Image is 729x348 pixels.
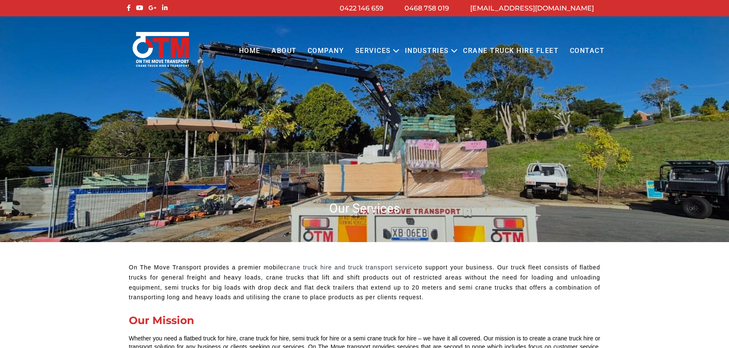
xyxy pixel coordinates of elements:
a: Industries [399,40,455,63]
a: [EMAIL_ADDRESS][DOMAIN_NAME] [470,4,594,12]
a: Services [350,40,396,63]
a: Crane Truck Hire Fleet [458,40,564,63]
h1: Our Services [125,200,604,216]
a: Home [233,40,266,63]
a: crane truck hire and truck transport service [284,264,417,271]
a: Contact [564,40,610,63]
div: Our Mission [129,315,600,326]
a: 0422 146 659 [340,4,383,12]
p: On The Move Transport provides a premier mobile to support your business. Our truck fleet consist... [129,263,600,303]
a: 0468 758 019 [404,4,449,12]
a: About [266,40,302,63]
img: Otmtransport [131,31,191,68]
a: COMPANY [302,40,350,63]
